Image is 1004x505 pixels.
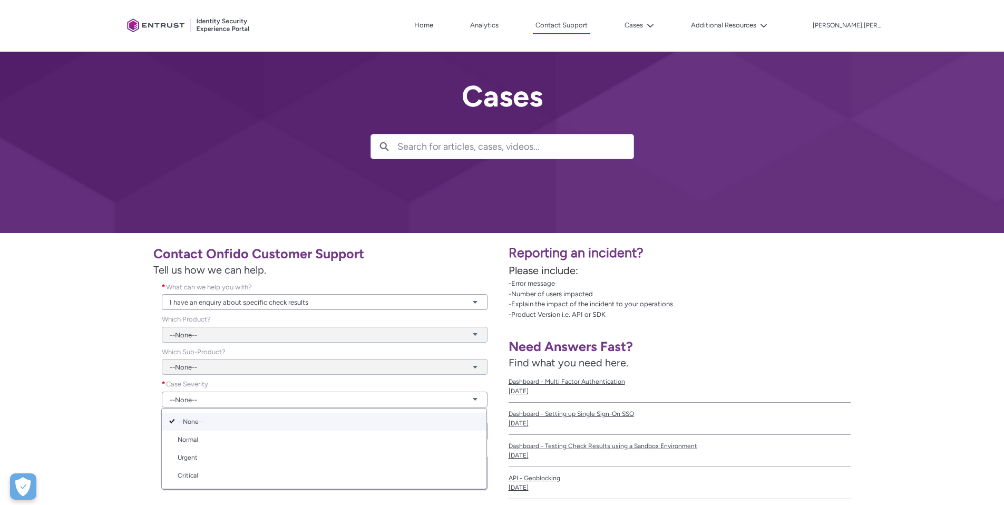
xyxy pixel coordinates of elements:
[371,80,634,113] h2: Cases
[509,484,529,491] lightning-formatted-date-time: [DATE]
[509,387,529,395] lightning-formatted-date-time: [DATE]
[162,431,486,449] a: Normal
[509,377,851,386] span: Dashboard - Multi Factor Authentication
[533,17,590,34] a: Contact Support
[622,17,657,33] button: Cases
[509,441,851,451] span: Dashboard - Testing Check Results using a Sandbox Environment
[162,294,488,310] a: I have an enquiry about specific check results
[509,452,529,459] lightning-formatted-date-time: [DATE]
[162,392,488,407] a: --None--
[509,473,851,483] span: API - Geoblocking
[10,473,36,500] div: Cookie Preferences
[412,17,436,33] a: Home
[812,20,882,30] button: User Profile atharv.saxena
[162,379,166,390] span: required
[509,435,851,467] a: Dashboard - Testing Check Results using a Sandbox Environment[DATE]
[397,134,633,159] input: Search for articles, cases, videos...
[688,17,770,33] button: Additional Resources
[153,246,496,262] h1: Contact Onfido Customer Support
[509,467,851,499] a: API - Geoblocking[DATE]
[162,315,211,323] span: Which Product?
[509,278,998,319] p: -Error message -Number of users impacted -Explain the impact of the incident to your operations -...
[166,380,208,388] span: Case Severity
[509,338,851,355] h1: Need Answers Fast?
[162,413,486,431] a: --None--
[509,263,998,278] p: Please include:
[162,282,166,293] span: required
[509,371,851,403] a: Dashboard - Multi Factor Authentication[DATE]
[509,403,851,435] a: Dashboard - Setting up Single Sign-On SSO[DATE]
[153,262,496,278] span: Tell us how we can help.
[166,283,252,291] span: What can we help you with?
[509,409,851,419] span: Dashboard - Setting up Single Sign-On SSO
[10,473,36,500] button: Open Preferences
[509,356,628,369] span: Find what you need here.
[509,243,998,263] p: Reporting an incident?
[509,420,529,427] lightning-formatted-date-time: [DATE]
[371,134,397,159] button: Search
[162,348,226,356] span: Which Sub-Product?
[162,467,486,484] a: Critical
[467,17,501,33] a: Analytics, opens in new tab
[813,22,881,30] p: [PERSON_NAME].[PERSON_NAME]
[162,449,486,467] a: Urgent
